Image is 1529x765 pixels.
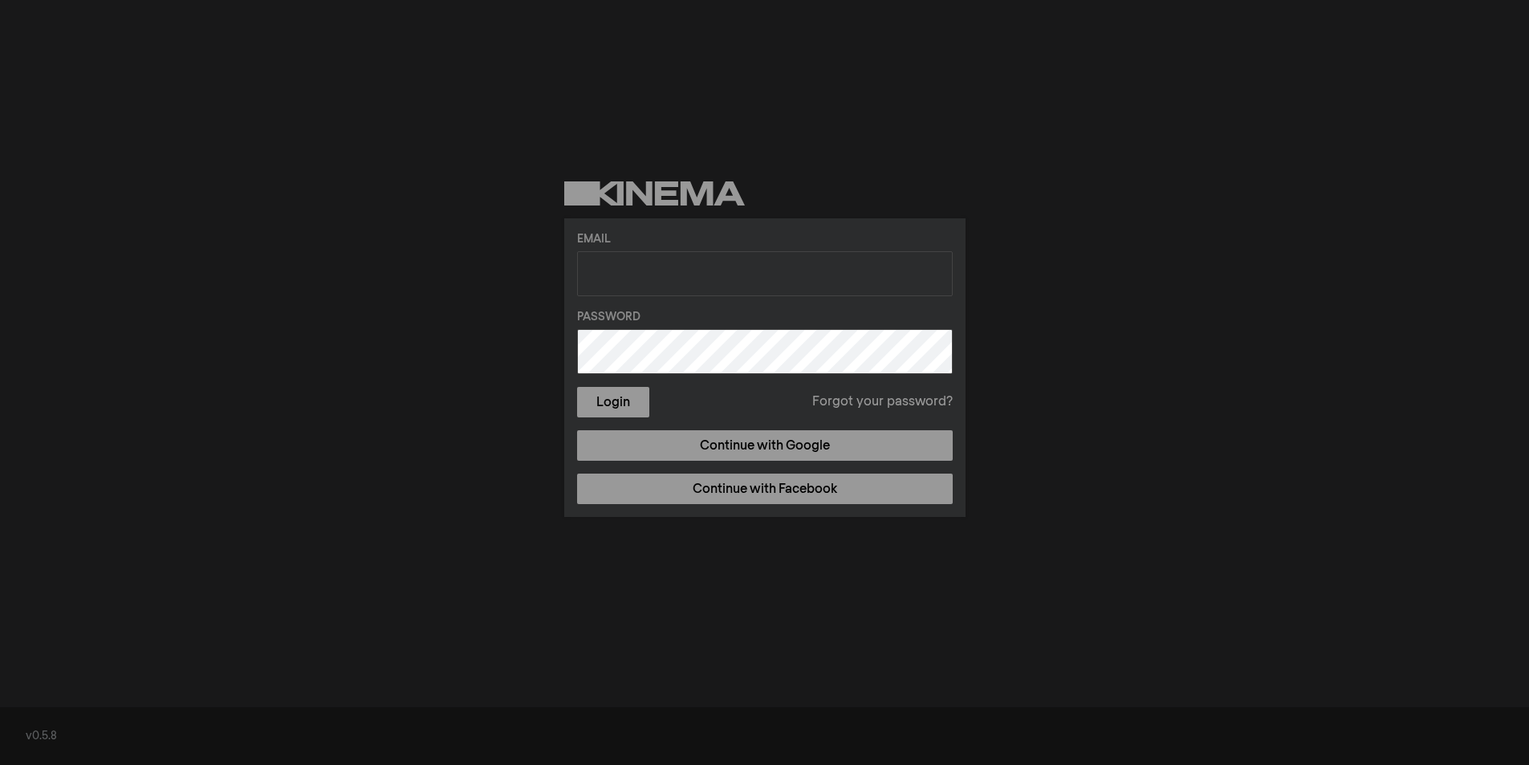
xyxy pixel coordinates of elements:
[812,393,953,412] a: Forgot your password?
[577,474,953,504] a: Continue with Facebook
[577,387,649,417] button: Login
[577,231,953,248] label: Email
[26,728,1503,745] div: v0.5.8
[577,309,953,326] label: Password
[577,430,953,461] a: Continue with Google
